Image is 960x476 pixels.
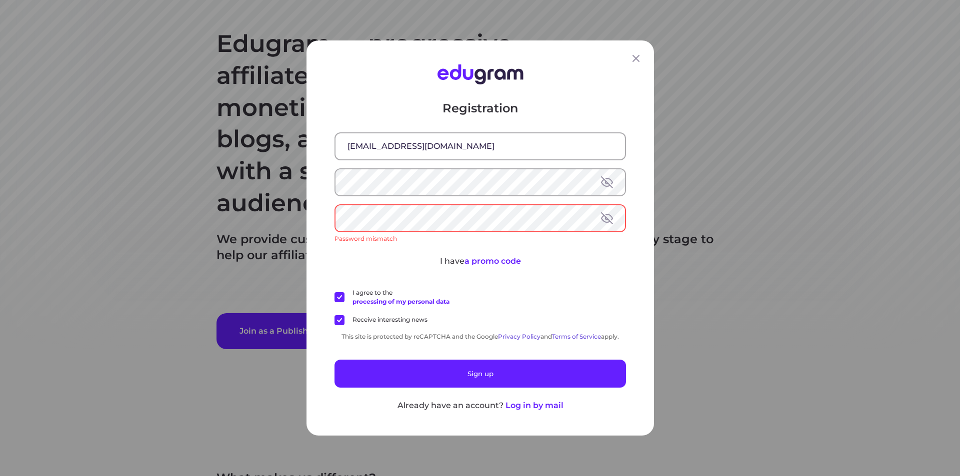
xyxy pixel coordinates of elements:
label: I agree to the [334,288,449,306]
button: Log in by mail [505,400,563,412]
a: processing of my personal data [352,298,449,305]
div: Password mismatch [334,234,397,243]
a: Terms of Service [552,333,601,340]
span: a promo code [464,256,520,266]
div: This site is protected by reCAPTCHA and the Google and apply. [334,333,626,340]
a: Privacy Policy [498,333,540,340]
p: I have [334,255,626,267]
p: Already have an account? [397,400,503,412]
img: Edugram Logo [437,64,523,84]
button: Sign up [334,360,626,388]
label: Receive interesting news [334,315,427,325]
p: Registration [334,100,626,116]
input: Email [335,133,625,159]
